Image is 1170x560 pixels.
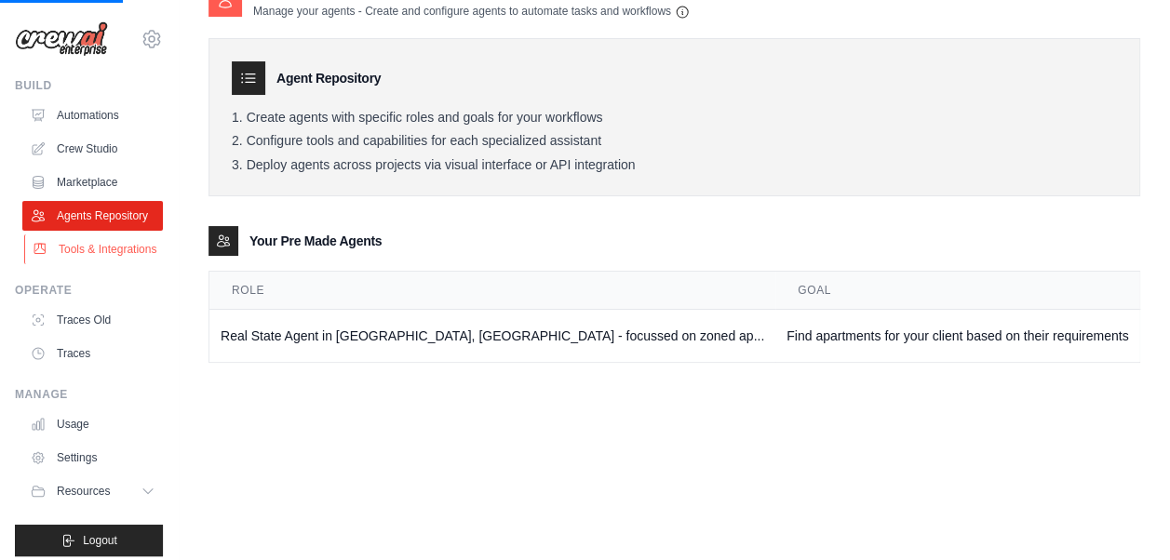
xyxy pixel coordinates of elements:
[22,443,163,473] a: Settings
[15,525,163,556] button: Logout
[22,305,163,335] a: Traces Old
[22,339,163,368] a: Traces
[209,272,775,310] th: Role
[209,310,775,363] td: Real State Agent in [GEOGRAPHIC_DATA], [GEOGRAPHIC_DATA] - focussed on zoned ap...
[57,484,110,499] span: Resources
[24,234,165,264] a: Tools & Integrations
[22,476,163,506] button: Resources
[775,272,1139,310] th: Goal
[22,100,163,130] a: Automations
[15,78,163,93] div: Build
[249,232,382,250] h3: Your Pre Made Agents
[22,201,163,231] a: Agents Repository
[15,387,163,402] div: Manage
[232,133,1117,150] li: Configure tools and capabilities for each specialized assistant
[22,134,163,164] a: Crew Studio
[253,4,690,20] p: Manage your agents - Create and configure agents to automate tasks and workflows
[276,69,381,87] h3: Agent Repository
[232,110,1117,127] li: Create agents with specific roles and goals for your workflows
[15,283,163,298] div: Operate
[22,409,163,439] a: Usage
[15,21,108,57] img: Logo
[22,167,163,197] a: Marketplace
[232,157,1117,174] li: Deploy agents across projects via visual interface or API integration
[83,533,117,548] span: Logout
[775,310,1139,363] td: Find apartments for your client based on their requirements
